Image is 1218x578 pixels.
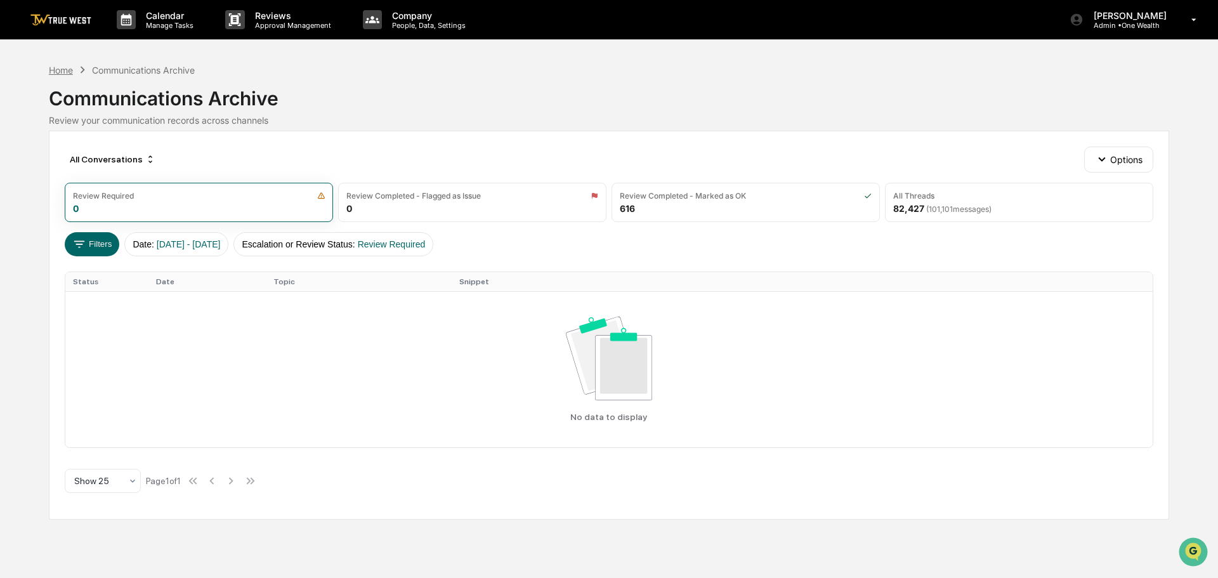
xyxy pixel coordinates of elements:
[13,97,36,120] img: 1746055101610-c473b297-6a78-478c-a979-82029cc54cd1
[8,254,87,277] a: 🖐️Preclearance
[620,191,746,200] div: Review Completed - Marked as OK
[92,261,102,271] div: 🗄️
[893,203,992,214] div: 82,427
[105,173,110,183] span: •
[233,232,433,256] button: Escalation or Review Status:Review Required
[216,101,231,116] button: Start new chat
[1084,10,1173,21] p: [PERSON_NAME]
[1084,147,1153,172] button: Options
[136,10,200,21] p: Calendar
[25,284,80,296] span: Data Lookup
[245,10,337,21] p: Reviews
[39,173,103,183] span: [PERSON_NAME]
[148,272,266,291] th: Date
[317,192,325,200] img: icon
[57,110,174,120] div: We're available if you need us!
[105,259,157,272] span: Attestations
[346,191,481,200] div: Review Completed - Flagged as Issue
[591,192,598,200] img: icon
[13,141,85,151] div: Past conversations
[57,97,208,110] div: Start new chat
[126,315,154,324] span: Pylon
[620,203,635,214] div: 616
[112,207,138,217] span: [DATE]
[864,192,872,200] img: icon
[566,317,652,400] img: No data available
[8,279,85,301] a: 🔎Data Lookup
[73,191,134,200] div: Review Required
[358,239,426,249] span: Review Required
[49,77,1169,110] div: Communications Archive
[87,254,162,277] a: 🗄️Attestations
[570,412,647,422] p: No data to display
[13,27,231,47] p: How can we help?
[92,65,195,76] div: Communications Archive
[27,97,49,120] img: 8933085812038_c878075ebb4cc5468115_72.jpg
[49,115,1169,126] div: Review your communication records across channels
[452,272,1153,291] th: Snippet
[13,161,33,181] img: Tammy Steffen
[266,272,452,291] th: Topic
[136,21,200,30] p: Manage Tasks
[105,207,110,217] span: •
[893,191,934,200] div: All Threads
[157,239,221,249] span: [DATE] - [DATE]
[124,232,228,256] button: Date:[DATE] - [DATE]
[346,203,352,214] div: 0
[245,21,337,30] p: Approval Management
[13,261,23,271] div: 🖐️
[926,204,992,214] span: ( 101,101 messages)
[197,138,231,154] button: See all
[30,14,91,26] img: logo
[65,232,120,256] button: Filters
[89,314,154,324] a: Powered byPylon
[146,476,181,486] div: Page 1 of 1
[382,10,472,21] p: Company
[73,203,79,214] div: 0
[65,272,148,291] th: Status
[65,149,160,169] div: All Conversations
[1177,536,1212,570] iframe: Open customer support
[112,173,138,183] span: [DATE]
[49,65,73,76] div: Home
[13,285,23,295] div: 🔎
[25,259,82,272] span: Preclearance
[13,195,33,215] img: Tammy Steffen
[39,207,103,217] span: [PERSON_NAME]
[1084,21,1173,30] p: Admin • One Wealth
[382,21,472,30] p: People, Data, Settings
